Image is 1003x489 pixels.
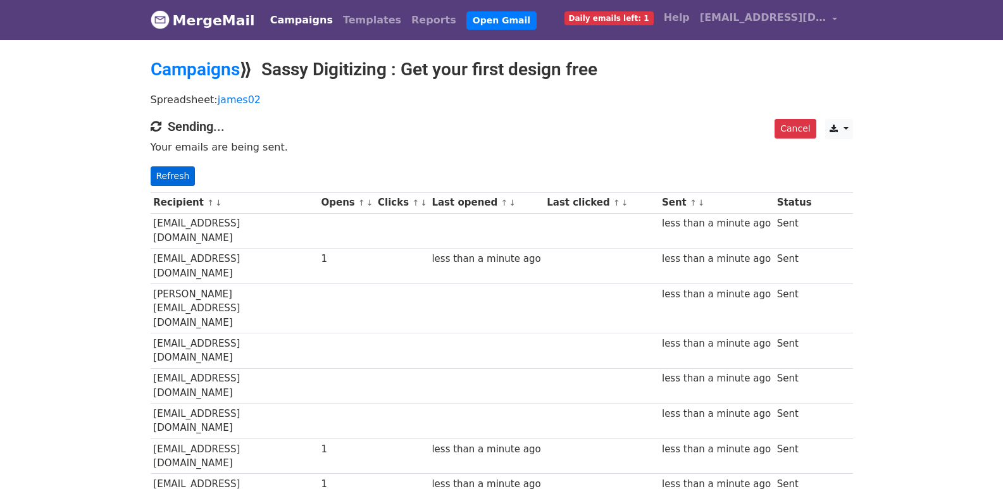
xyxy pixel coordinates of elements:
a: ↓ [621,198,628,207]
p: Your emails are being sent. [151,140,853,154]
a: Help [659,5,695,30]
p: Spreadsheet: [151,93,853,106]
a: Campaigns [265,8,338,33]
td: [EMAIL_ADDRESS][DOMAIN_NAME] [151,438,318,474]
th: Opens [318,192,375,213]
span: Daily emails left: 1 [564,11,654,25]
td: Sent [774,283,814,333]
a: Reports [406,8,461,33]
td: Sent [774,438,814,474]
a: ↓ [509,198,516,207]
div: 1 [321,252,372,266]
a: ↑ [690,198,697,207]
div: less than a minute ago [662,216,771,231]
td: Sent [774,213,814,249]
td: Sent [774,333,814,368]
td: [PERSON_NAME][EMAIL_ADDRESS][DOMAIN_NAME] [151,283,318,333]
div: less than a minute ago [662,371,771,386]
a: ↑ [358,198,365,207]
a: Daily emails left: 1 [559,5,659,30]
a: ↓ [215,198,222,207]
a: Cancel [775,119,816,139]
td: Sent [774,249,814,284]
th: Clicks [375,192,428,213]
a: james02 [218,94,261,106]
div: less than a minute ago [432,442,540,457]
td: [EMAIL_ADDRESS][DOMAIN_NAME] [151,213,318,249]
a: ↓ [420,198,427,207]
div: less than a minute ago [662,252,771,266]
div: less than a minute ago [662,287,771,302]
div: less than a minute ago [662,407,771,421]
a: Open Gmail [466,11,537,30]
a: Refresh [151,166,196,186]
h2: ⟫ Sassy Digitizing : Get your first design free [151,59,853,80]
a: Campaigns [151,59,240,80]
th: Last opened [429,192,544,213]
td: [EMAIL_ADDRESS][DOMAIN_NAME] [151,333,318,368]
a: Templates [338,8,406,33]
span: [EMAIL_ADDRESS][DOMAIN_NAME] [700,10,826,25]
h4: Sending... [151,119,853,134]
div: less than a minute ago [432,252,540,266]
td: [EMAIL_ADDRESS][DOMAIN_NAME] [151,404,318,439]
div: less than a minute ago [662,442,771,457]
td: [EMAIL_ADDRESS][DOMAIN_NAME] [151,368,318,404]
a: ↓ [366,198,373,207]
a: ↑ [501,198,508,207]
th: Status [774,192,814,213]
td: Sent [774,404,814,439]
th: Last clicked [544,192,659,213]
a: [EMAIL_ADDRESS][DOMAIN_NAME] [695,5,843,35]
th: Recipient [151,192,318,213]
a: ↑ [207,198,214,207]
a: ↑ [412,198,419,207]
th: Sent [659,192,774,213]
td: Sent [774,368,814,404]
div: 1 [321,442,372,457]
td: [EMAIL_ADDRESS][DOMAIN_NAME] [151,249,318,284]
div: less than a minute ago [662,337,771,351]
a: ↓ [698,198,705,207]
a: ↑ [613,198,620,207]
a: MergeMail [151,7,255,34]
img: MergeMail logo [151,10,170,29]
